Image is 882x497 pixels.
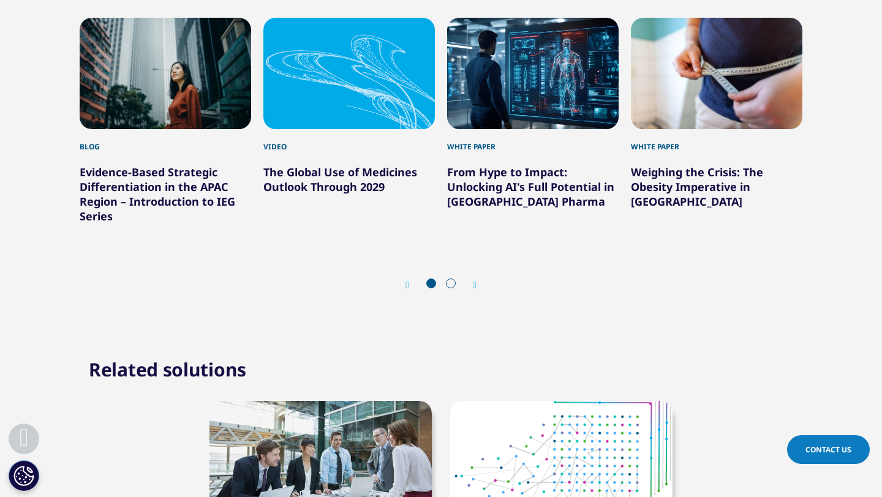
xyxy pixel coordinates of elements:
div: 4 / 6 [631,18,802,223]
div: White Paper [631,129,802,152]
a: Weighing the Crisis: The Obesity Imperative in [GEOGRAPHIC_DATA] [631,165,763,209]
div: Video [263,129,435,152]
a: The Global Use of Medicines Outlook Through 2029 [263,165,417,194]
button: Cookies Settings [9,460,39,491]
span: Contact Us [805,444,851,455]
div: Next slide [461,279,477,291]
a: Evidence-Based Strategic Differentiation in the APAC Region – Introduction to IEG Series [80,165,235,223]
div: White Paper [447,129,619,152]
div: Blog [80,129,251,152]
a: Contact Us [787,435,870,464]
div: Previous slide [405,279,421,291]
a: From Hype to Impact: Unlocking AI's Full Potential in [GEOGRAPHIC_DATA] Pharma [447,165,614,209]
h2: Related solutions [89,357,246,382]
div: 2 / 6 [263,18,435,223]
div: 3 / 6 [447,18,619,223]
div: 1 / 6 [80,18,251,223]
